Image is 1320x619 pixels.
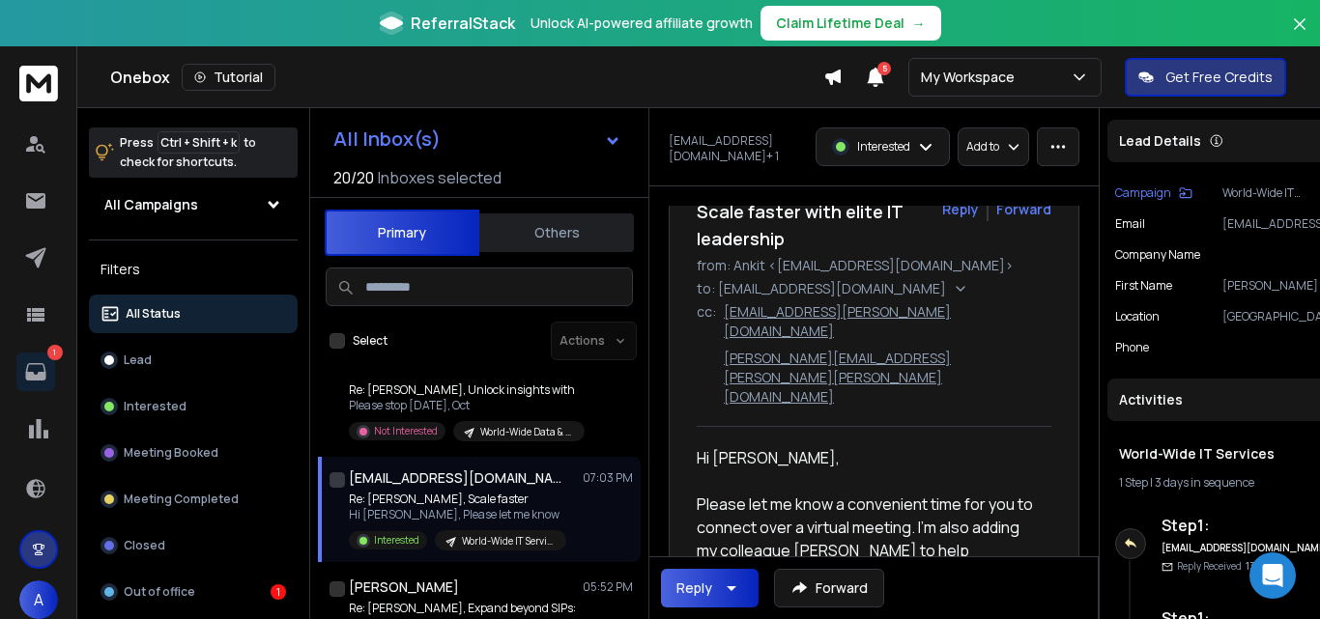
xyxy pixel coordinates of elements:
p: Campaign [1115,185,1171,201]
button: Lead [89,341,298,380]
span: 5 [877,62,891,75]
span: 20 / 20 [333,166,374,189]
h1: All Campaigns [104,195,198,214]
span: 1 Step [1119,474,1148,491]
p: Meeting Booked [124,445,218,461]
button: Reply [942,200,979,219]
p: Hi [PERSON_NAME], Please let me know [349,507,566,522]
p: Lead Details [1119,131,1201,151]
button: Forward [774,569,884,607]
p: Re: [PERSON_NAME], Scale faster [349,492,566,507]
button: Closed [89,526,298,565]
button: Others [479,211,634,254]
h3: Inboxes selected [378,166,502,189]
p: Add to [966,139,999,155]
p: 05:52 PM [583,579,633,595]
h3: Filters [89,256,298,283]
div: Open Intercom Messenger [1249,552,1296,599]
p: Not Interested [374,424,438,438]
p: 1 [47,345,63,360]
button: A [19,580,58,619]
button: All Campaigns [89,185,298,224]
span: → [912,14,926,33]
p: Email [1115,216,1145,232]
p: Unlock AI-powered affiliate growth [531,14,753,33]
span: ReferralStack [411,12,515,35]
a: 1 [16,352,55,391]
div: Onebox [110,64,823,91]
h1: Re: [PERSON_NAME], Scale faster with elite IT leadership [697,171,924,252]
p: First Name [1115,278,1172,294]
label: Select [353,333,387,349]
div: Reply [676,578,712,598]
h1: All Inbox(s) [333,129,441,149]
button: Primary [325,210,479,256]
button: Tutorial [182,64,275,91]
p: [EMAIL_ADDRESS][PERSON_NAME][DOMAIN_NAME] [724,302,1051,341]
button: Meeting Booked [89,434,298,472]
p: Interested [857,139,910,155]
span: 13th, Oct [1246,559,1288,573]
p: Re: [PERSON_NAME], Expand beyond SIPs: [349,601,576,616]
p: Closed [124,538,165,553]
p: Get Free Credits [1165,68,1273,87]
button: Close banner [1287,12,1312,58]
p: 07:03 PM [583,470,633,486]
p: All Status [126,306,181,322]
span: Ctrl + Shift + k [158,131,240,154]
button: Reply [661,569,759,607]
p: [EMAIL_ADDRESS][DOMAIN_NAME] + 1 [669,133,804,164]
p: World-Wide IT Services [462,534,555,549]
button: Claim Lifetime Deal→ [760,6,941,41]
button: Get Free Credits [1125,58,1286,97]
div: 1 [271,584,286,600]
p: Interested [124,399,187,414]
p: Out of office [124,584,195,600]
span: 3 days in sequence [1155,474,1254,491]
h1: [PERSON_NAME] [349,577,459,597]
div: Forward [996,200,1051,219]
p: location [1115,309,1160,324]
button: Out of office1 [89,573,298,611]
p: from: Ankit <[EMAIL_ADDRESS][DOMAIN_NAME]> [697,256,1051,275]
p: Company Name [1115,247,1200,263]
p: Please stop [DATE], Oct [349,398,581,413]
p: Lead [124,352,152,368]
p: Reply Received [1177,559,1288,574]
p: cc: [697,302,716,407]
button: All Status [89,295,298,333]
p: World-Wide Data & Analytics [480,425,573,439]
p: My Workspace [921,68,1022,87]
p: Phone [1115,340,1149,355]
button: Meeting Completed [89,480,298,519]
button: All Inbox(s) [318,120,637,158]
button: Interested [89,387,298,426]
p: Press to check for shortcuts. [120,133,256,172]
p: to: [EMAIL_ADDRESS][DOMAIN_NAME] [697,279,949,298]
h1: [EMAIL_ADDRESS][DOMAIN_NAME] +1 [349,468,561,488]
button: Campaign [1115,185,1192,201]
p: [PERSON_NAME][EMAIL_ADDRESS][PERSON_NAME][PERSON_NAME][DOMAIN_NAME] [724,349,1051,407]
p: Interested [374,533,419,548]
p: Re: [PERSON_NAME], Unlock insights with [349,382,581,398]
p: Meeting Completed [124,492,239,507]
